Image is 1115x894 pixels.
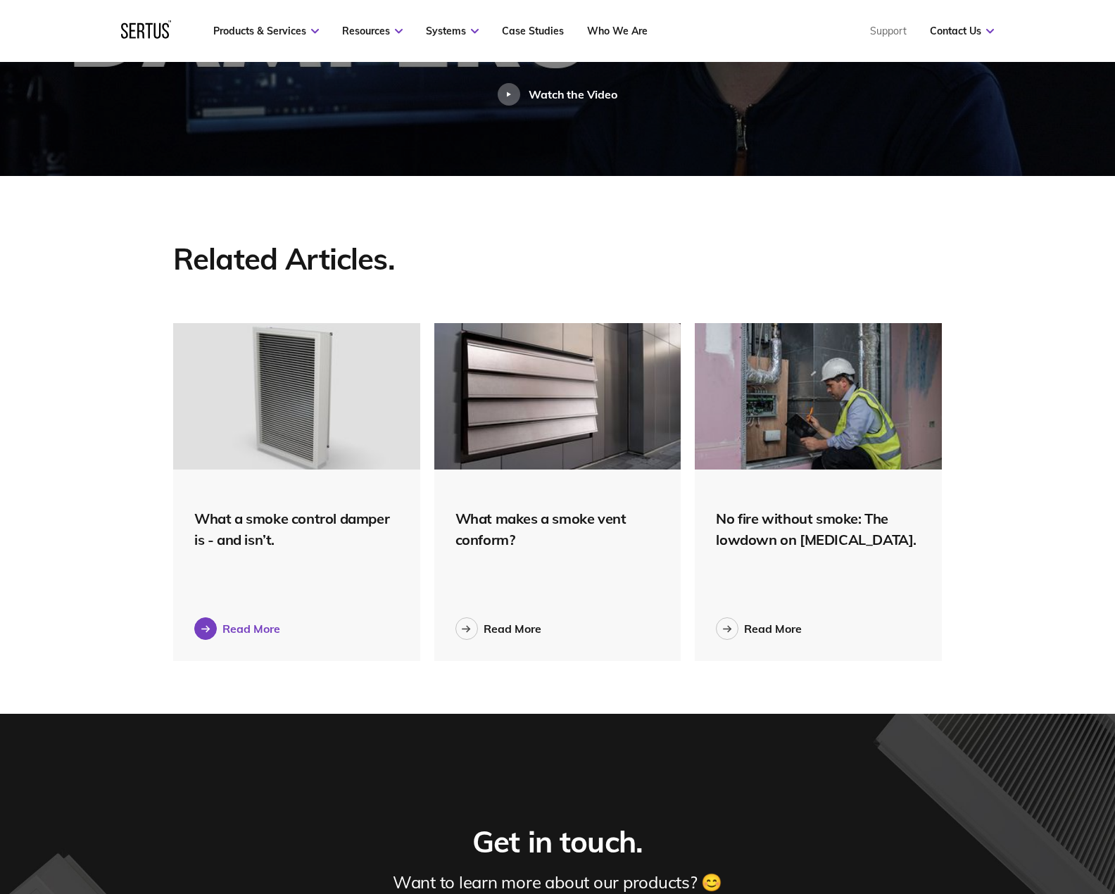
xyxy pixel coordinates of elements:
[716,617,802,640] a: Read More
[173,241,522,278] div: Related Articles.
[194,617,280,640] a: Read More
[587,25,648,37] a: Who We Are
[222,622,280,636] div: Read More
[455,508,660,550] div: What makes a smoke vent conform?
[342,25,403,37] a: Resources
[502,25,564,37] a: Case Studies
[716,508,921,550] div: No fire without smoke: The lowdown on [MEDICAL_DATA].
[472,824,643,861] div: Get in touch.
[862,731,1115,894] iframe: Chat Widget
[930,25,994,37] a: Contact Us
[744,622,802,636] div: Read More
[529,87,617,101] div: Watch the Video
[213,25,319,37] a: Products & Services
[870,25,907,37] a: Support
[484,622,541,636] div: Read More
[393,871,722,893] div: Want to learn more about our products? 😊
[455,617,541,640] a: Read More
[194,508,399,550] div: What a smoke control damper is - and isn’t.
[426,25,479,37] a: Systems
